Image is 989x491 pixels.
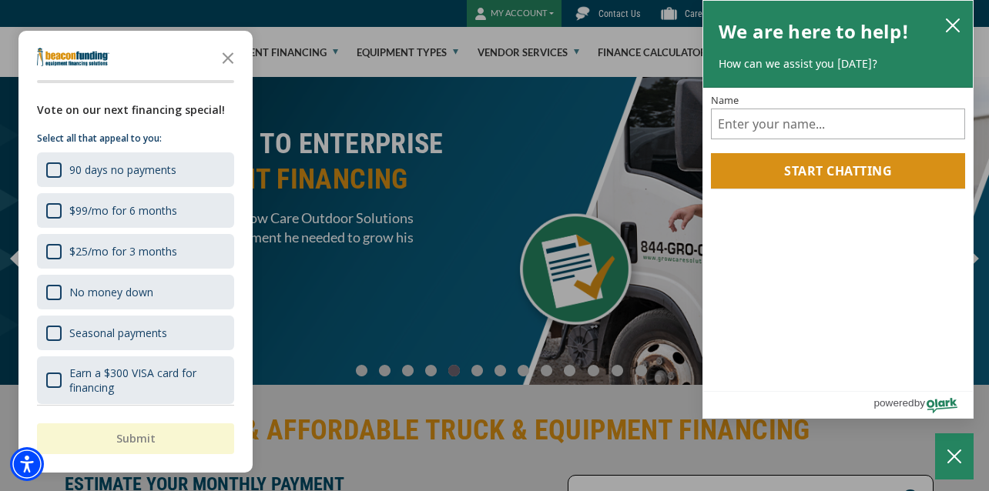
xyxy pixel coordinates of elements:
[37,423,234,454] button: Submit
[873,392,973,418] a: Powered by Olark
[69,326,167,340] div: Seasonal payments
[711,109,965,139] input: Name
[37,102,234,119] div: Vote on our next financing special!
[10,447,44,481] div: Accessibility Menu
[37,193,234,228] div: $99/mo for 6 months
[69,203,177,218] div: $99/mo for 6 months
[69,244,177,259] div: $25/mo for 3 months
[873,393,914,413] span: powered
[213,42,243,72] button: Close the survey
[37,316,234,350] div: Seasonal payments
[69,366,225,395] div: Earn a $300 VISA card for financing
[37,152,234,187] div: 90 days no payments
[69,285,153,299] div: No money down
[37,234,234,269] div: $25/mo for 3 months
[935,433,974,479] button: Close Chatbox
[37,275,234,309] div: No money down
[37,131,234,146] p: Select all that appeal to you:
[914,393,925,413] span: by
[18,31,253,473] div: Survey
[69,162,176,177] div: 90 days no payments
[711,95,965,105] label: Name
[37,48,109,66] img: Company logo
[37,356,234,404] div: Earn a $300 VISA card for financing
[940,14,965,35] button: close chatbox
[711,153,965,189] button: Start chatting
[719,16,909,47] h2: We are here to help!
[719,56,957,72] p: How can we assist you [DATE]?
